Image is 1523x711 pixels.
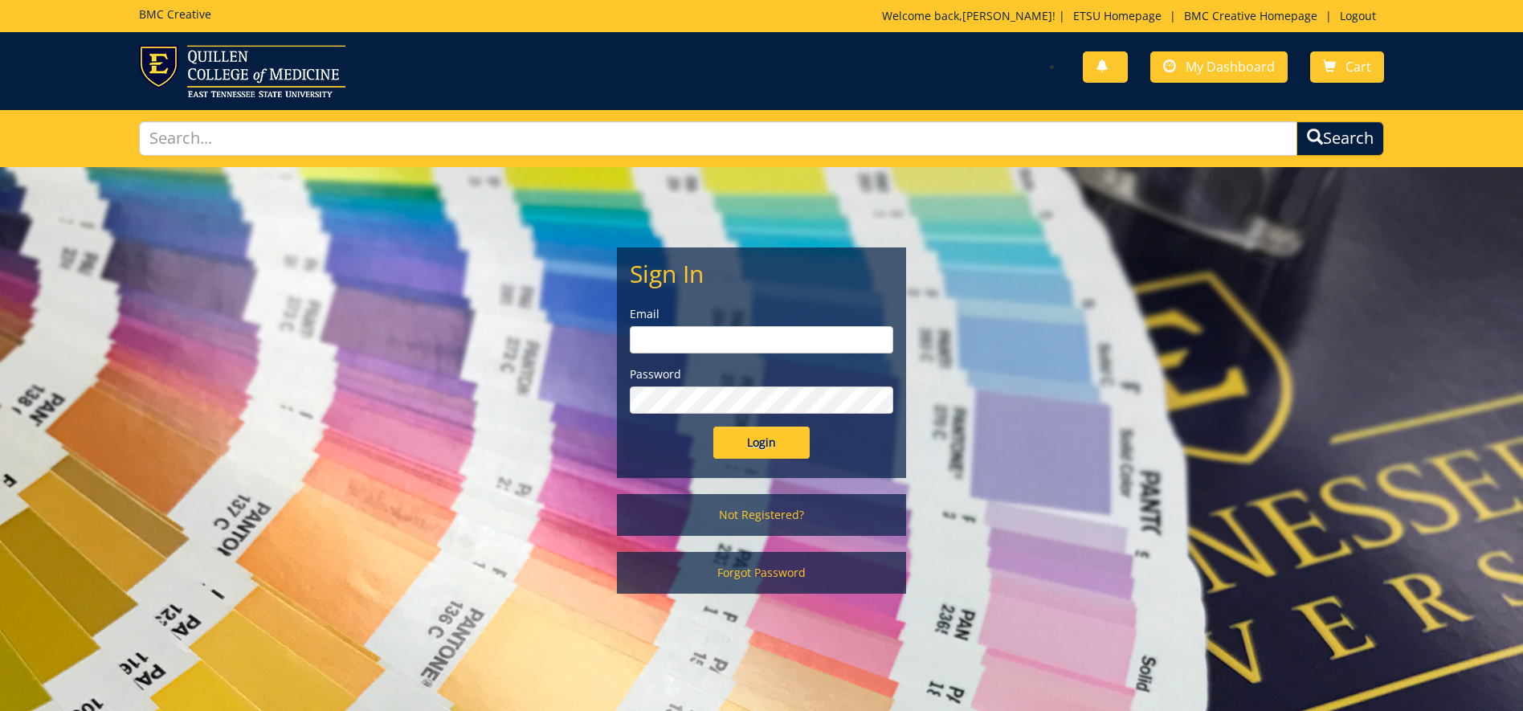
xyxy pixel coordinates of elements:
[617,552,906,594] a: Forgot Password
[139,121,1297,156] input: Search...
[882,8,1384,24] p: Welcome back, ! | | |
[630,366,893,382] label: Password
[1186,58,1275,76] span: My Dashboard
[139,8,211,20] h5: BMC Creative
[1176,8,1325,23] a: BMC Creative Homepage
[139,45,345,97] img: ETSU logo
[1310,51,1384,83] a: Cart
[962,8,1052,23] a: [PERSON_NAME]
[617,494,906,536] a: Not Registered?
[1065,8,1170,23] a: ETSU Homepage
[1345,58,1371,76] span: Cart
[1150,51,1288,83] a: My Dashboard
[1332,8,1384,23] a: Logout
[713,427,810,459] input: Login
[630,306,893,322] label: Email
[630,260,893,287] h2: Sign In
[1296,121,1384,156] button: Search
